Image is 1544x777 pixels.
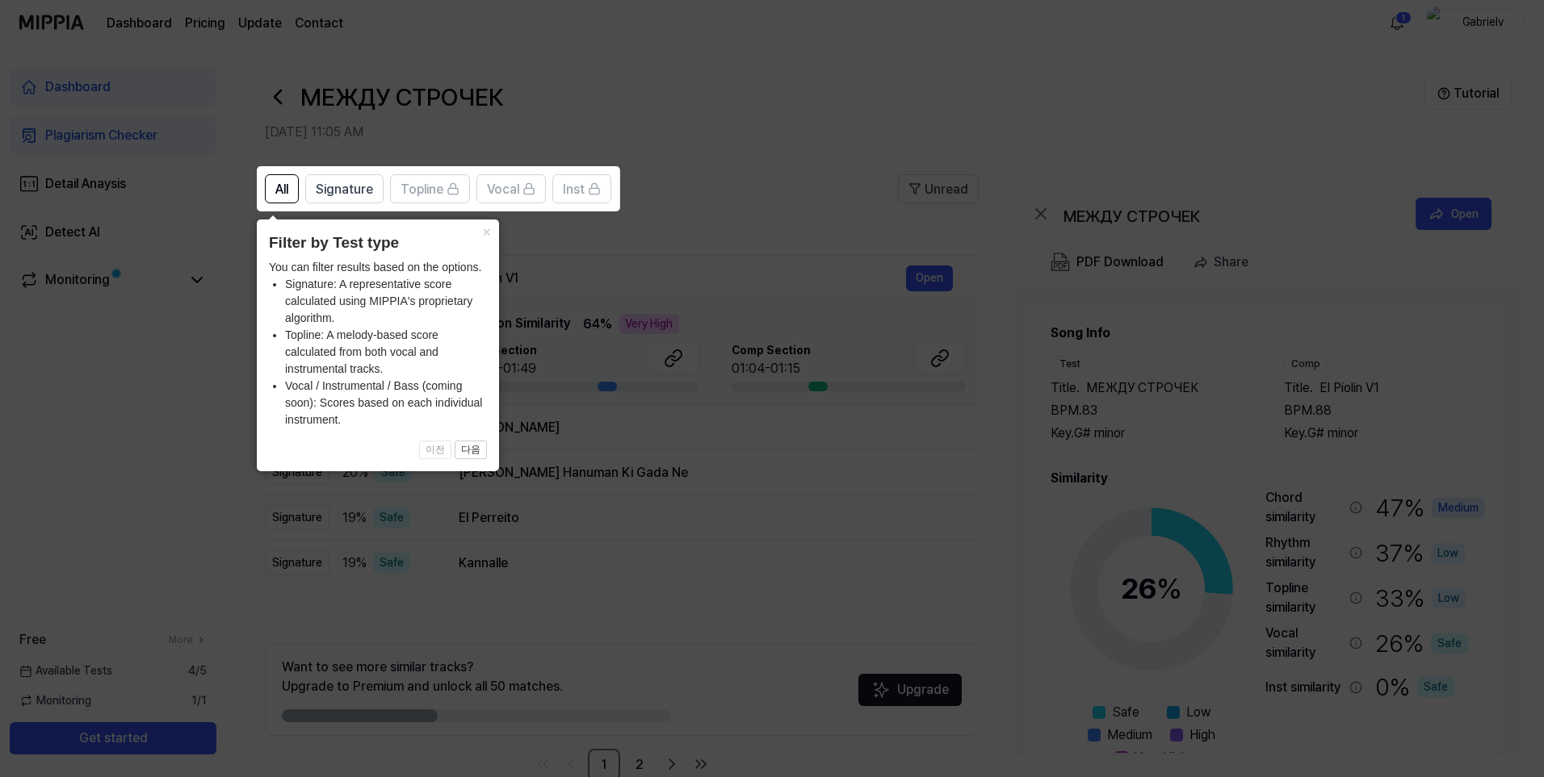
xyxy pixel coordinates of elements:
[563,180,585,199] span: Inst
[269,259,487,428] div: You can filter results based on the options.
[265,174,299,203] button: All
[275,180,288,199] span: All
[390,174,470,203] button: Topline
[401,180,443,199] span: Topline
[285,378,487,428] li: Vocal / Instrumental / Bass (coming soon): Scores based on each individual instrument.
[455,441,487,460] button: 다음
[473,219,499,242] button: Close
[285,327,487,378] li: Topline: A melody-based score calculated from both vocal and instrumental tracks.
[269,232,487,255] header: Filter by Test type
[316,180,373,199] span: Signature
[285,276,487,327] li: Signature: A representative score calculated using MIPPIA's proprietary algorithm.
[552,174,611,203] button: Inst
[487,180,519,199] span: Vocal
[476,174,546,203] button: Vocal
[305,174,384,203] button: Signature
